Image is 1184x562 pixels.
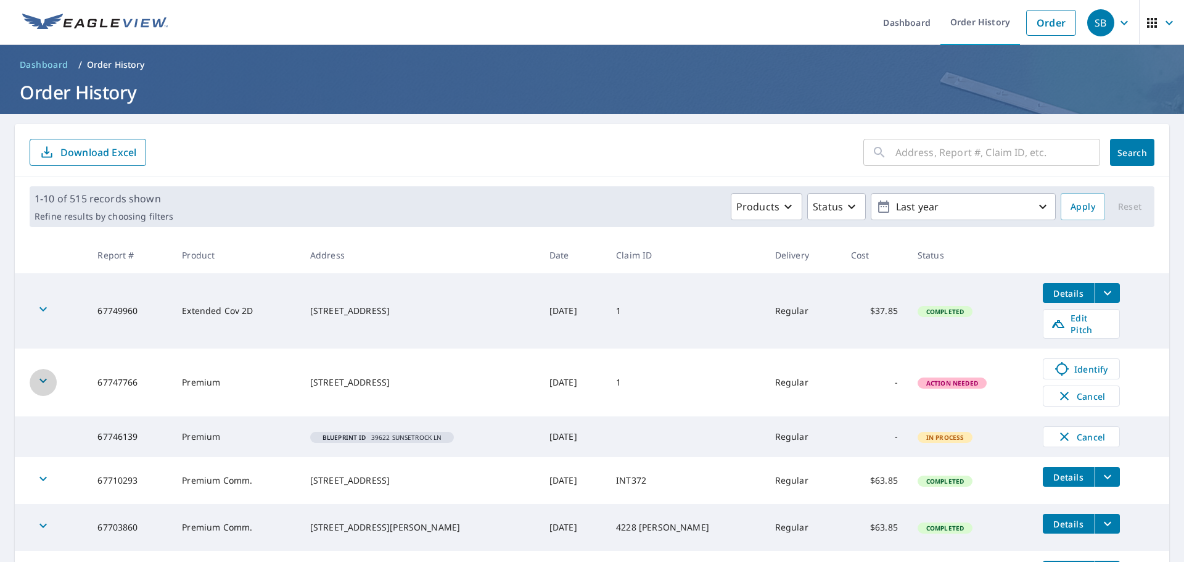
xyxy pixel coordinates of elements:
[895,135,1100,170] input: Address, Report #, Claim ID, etc.
[1095,283,1120,303] button: filesDropdownBtn-67749960
[765,349,841,416] td: Regular
[1050,518,1087,530] span: Details
[1095,514,1120,534] button: filesDropdownBtn-67703860
[88,273,172,349] td: 67749960
[172,416,300,457] td: Premium
[1043,426,1120,447] button: Cancel
[540,416,606,457] td: [DATE]
[1043,283,1095,303] button: detailsBtn-67749960
[871,193,1056,220] button: Last year
[30,139,146,166] button: Download Excel
[88,237,172,273] th: Report #
[765,237,841,273] th: Delivery
[919,477,971,486] span: Completed
[88,457,172,504] td: 67710293
[310,376,530,389] div: [STREET_ADDRESS]
[310,474,530,487] div: [STREET_ADDRESS]
[35,211,173,222] p: Refine results by choosing filters
[35,191,173,206] p: 1-10 of 515 records shown
[88,349,172,416] td: 67747766
[540,504,606,551] td: [DATE]
[813,199,843,214] p: Status
[919,433,972,442] span: In Process
[841,237,908,273] th: Cost
[540,237,606,273] th: Date
[1026,10,1076,36] a: Order
[919,524,971,532] span: Completed
[88,504,172,551] td: 67703860
[1056,429,1107,444] span: Cancel
[1087,9,1114,36] div: SB
[540,349,606,416] td: [DATE]
[1043,309,1120,339] a: Edit Pitch
[88,416,172,457] td: 67746139
[606,504,765,551] td: 4228 [PERSON_NAME]
[323,434,366,440] em: Blueprint ID
[1120,147,1145,159] span: Search
[765,416,841,457] td: Regular
[1043,514,1095,534] button: detailsBtn-67703860
[300,237,540,273] th: Address
[22,14,168,32] img: EV Logo
[1061,193,1105,220] button: Apply
[20,59,68,71] span: Dashboard
[908,237,1033,273] th: Status
[606,349,765,416] td: 1
[1095,467,1120,487] button: filesDropdownBtn-67710293
[765,457,841,504] td: Regular
[841,457,908,504] td: $63.85
[891,196,1035,218] p: Last year
[1110,139,1154,166] button: Search
[841,504,908,551] td: $63.85
[1043,386,1120,407] button: Cancel
[310,521,530,534] div: [STREET_ADDRESS][PERSON_NAME]
[731,193,802,220] button: Products
[1043,467,1095,487] button: detailsBtn-67710293
[540,457,606,504] td: [DATE]
[841,349,908,416] td: -
[1043,358,1120,379] a: Identify
[172,504,300,551] td: Premium Comm.
[919,307,971,316] span: Completed
[765,504,841,551] td: Regular
[172,349,300,416] td: Premium
[15,55,73,75] a: Dashboard
[60,146,136,159] p: Download Excel
[841,273,908,349] td: $37.85
[315,434,450,440] span: 39622 SUNSETROCK LN
[310,305,530,317] div: [STREET_ADDRESS]
[765,273,841,349] td: Regular
[1050,287,1087,299] span: Details
[172,237,300,273] th: Product
[606,237,765,273] th: Claim ID
[15,80,1169,105] h1: Order History
[606,273,765,349] td: 1
[1051,362,1112,376] span: Identify
[172,273,300,349] td: Extended Cov 2D
[919,379,985,387] span: Action Needed
[15,55,1169,75] nav: breadcrumb
[841,416,908,457] td: -
[1050,471,1087,483] span: Details
[606,457,765,504] td: INT372
[78,57,82,72] li: /
[540,273,606,349] td: [DATE]
[1071,199,1095,215] span: Apply
[736,199,779,214] p: Products
[807,193,866,220] button: Status
[1056,389,1107,403] span: Cancel
[1051,312,1112,336] span: Edit Pitch
[172,457,300,504] td: Premium Comm.
[87,59,145,71] p: Order History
